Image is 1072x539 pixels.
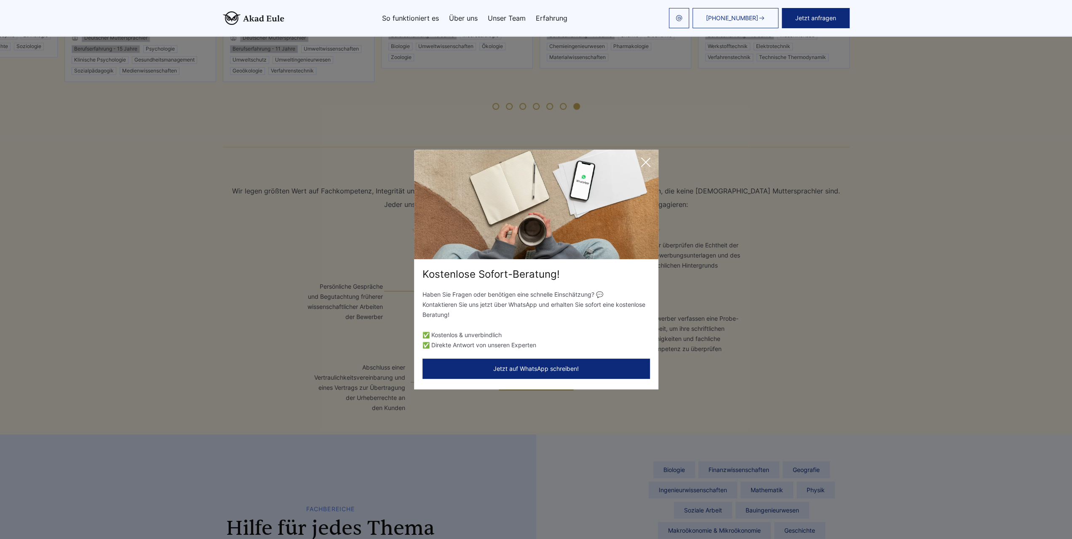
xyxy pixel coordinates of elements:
[422,290,650,320] p: Haben Sie Fragen oder benötigen eine schnelle Einschätzung? 💬 Kontaktieren Sie uns jetzt über Wha...
[422,359,650,379] button: Jetzt auf WhatsApp schreiben!
[692,8,778,28] a: [PHONE_NUMBER]
[414,268,658,281] div: Kostenlose Sofort-Beratung!
[488,15,526,21] a: Unser Team
[782,8,850,28] button: Jetzt anfragen
[414,150,658,259] img: exit
[536,15,567,21] a: Erfahrung
[422,330,650,340] li: ✅ Kostenlos & unverbindlich
[223,11,284,25] img: logo
[422,340,650,350] li: ✅ Direkte Antwort von unseren Experten
[382,15,439,21] a: So funktioniert es
[449,15,478,21] a: Über uns
[676,15,682,21] img: email
[706,15,758,21] span: [PHONE_NUMBER]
